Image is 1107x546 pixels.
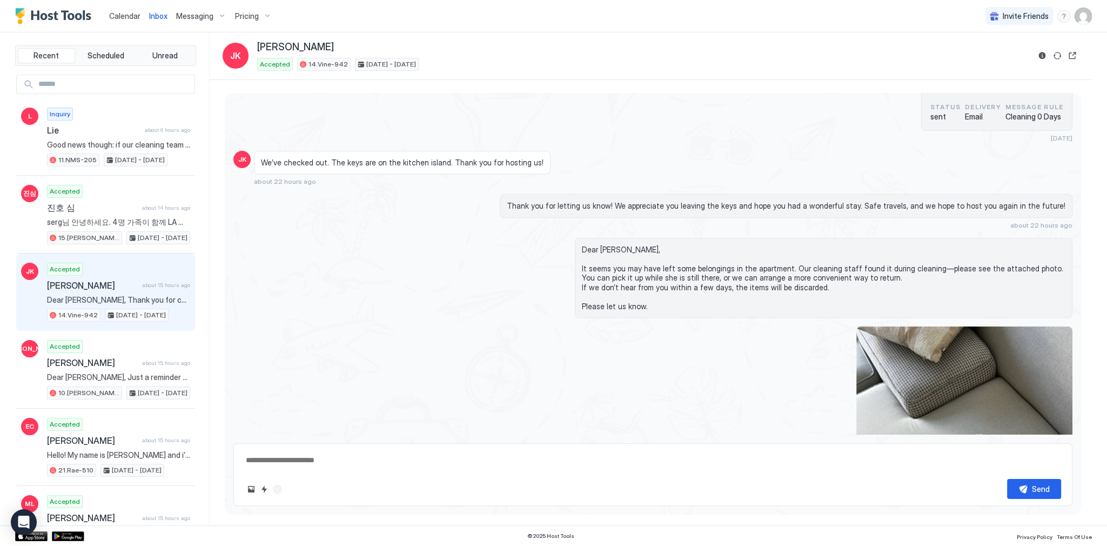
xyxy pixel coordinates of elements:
span: [PERSON_NAME] [47,357,138,368]
button: Send [1007,479,1061,499]
span: [PERSON_NAME] [47,435,138,446]
button: Quick reply [258,483,271,496]
span: Accepted [50,497,80,507]
span: Message Rule [1005,102,1063,112]
span: Lie [47,125,140,136]
input: Input Field [34,75,194,94]
span: about 15 hours ago [142,359,190,367]
div: Send [1032,483,1050,495]
span: Inquiry [50,109,70,119]
span: Pricing [235,11,259,21]
span: sent [930,112,961,122]
span: Accepted [260,59,290,69]
span: ML [25,499,35,509]
div: Open Intercom Messenger [11,509,37,535]
span: Good news though: if our cleaning team finishes early, I'll reach out right away so you can check... [47,140,190,150]
span: about 15 hours ago [142,437,190,444]
span: 21.Rae-510 [58,465,93,475]
span: Terms Of Use [1057,534,1092,540]
span: 진호 심 [47,202,138,213]
span: [DATE] - [DATE] [112,465,162,475]
span: Cleaning 0 Days [1005,112,1063,122]
span: EC [25,422,34,431]
span: Delivery [965,102,1001,112]
span: status [930,102,961,112]
a: Host Tools Logo [15,8,96,24]
span: Invite Friends [1003,11,1049,21]
span: serg님 안녕하세요. 4명 가족이 함께 LA 여행을 할 계획입니다. 렌트차를 이용하여, 주차장도 사용할 예정입니다. 숙소가 깨끗하고, 위치가 좋아서 예약하였습니다. 체크인 ... [47,217,190,227]
span: Accepted [50,342,80,351]
span: 14.Vine-942 [58,310,98,320]
span: Privacy Policy [1017,534,1052,540]
span: JK [238,155,246,164]
span: [DATE] - [DATE] [115,155,165,165]
span: [DATE] - [DATE] [138,388,187,398]
span: [DATE] - [DATE] [366,59,416,69]
span: Messaging [176,11,213,21]
button: Sync reservation [1051,49,1064,62]
button: Upload image [245,483,258,496]
a: Calendar [109,10,140,22]
span: [DATE] [1051,134,1072,142]
span: [PERSON_NAME] [3,344,57,354]
span: Unread [152,51,178,61]
span: about 15 hours ago [142,515,190,522]
span: L [28,111,32,121]
span: [PERSON_NAME] [257,41,334,54]
div: tab-group [15,45,196,66]
span: about 22 hours ago [254,177,316,185]
div: User profile [1075,8,1092,25]
span: Hello! My name is [PERSON_NAME] and i’m looking to book for [DATE]-[DATE] for 3 guests. We’re tak... [47,450,190,460]
span: [DATE] - [DATE] [116,310,166,320]
a: Privacy Policy [1017,530,1052,542]
button: Recent [18,48,75,63]
span: Inbox [149,11,167,21]
span: about 14 hours ago [142,204,190,211]
span: about 15 hours ago [142,282,190,289]
button: Scheduled [77,48,135,63]
span: Accepted [50,420,80,429]
span: 15.[PERSON_NAME]-120-OLD [58,233,119,243]
a: Google Play Store [52,531,84,541]
span: [PERSON_NAME] [47,280,138,291]
span: Calendar [109,11,140,21]
span: [DATE] - [DATE] [138,233,187,243]
button: Reservation information [1036,49,1049,62]
a: Inbox [149,10,167,22]
span: [PERSON_NAME] [47,512,138,523]
span: about 22 hours ago [1010,221,1072,229]
span: Dear [PERSON_NAME], It seems you may have left some belongings in the apartment. Our cleaning sta... [582,245,1065,311]
span: Accepted [50,187,80,196]
span: 11.NMS-205 [58,155,97,165]
span: © 2025 Host Tools [527,532,574,540]
span: Accepted [50,264,80,274]
button: Unread [136,48,193,63]
a: App Store [15,531,48,541]
span: Thank you for letting us know! We appreciate you leaving the keys and hope you had a wonderful st... [507,201,1065,211]
span: Dear [PERSON_NAME], Just a reminder that your check-out is [DATE] before 11 am. 🔴Please leave the... [47,372,190,382]
span: Email [965,112,1001,122]
span: Scheduled [88,51,124,61]
div: menu [1057,10,1070,23]
span: about 6 hours ago [145,126,190,134]
span: 14.Vine-942 [308,59,348,69]
span: We’ve checked out. The keys are on the kitchen island. Thank you for hosting us! [261,158,544,168]
span: Recent [33,51,59,61]
span: JK [230,49,241,62]
span: 진심 [23,189,36,198]
a: Terms Of Use [1057,530,1092,542]
button: Open reservation [1066,49,1079,62]
span: JK [26,267,34,276]
span: Dear [PERSON_NAME], Thank you for choosing to stay at our apartment. We hope you’ve enjoyed every... [47,295,190,305]
span: 10.[PERSON_NAME]-203 [58,388,119,398]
